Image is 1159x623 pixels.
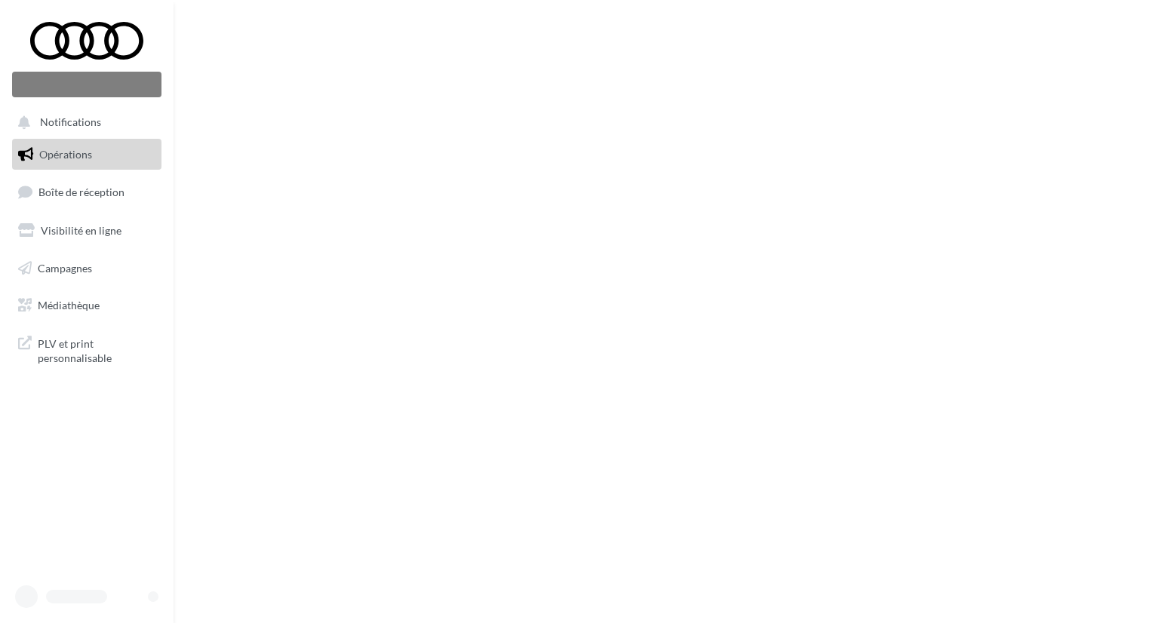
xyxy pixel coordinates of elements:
a: Médiathèque [9,290,164,321]
span: Campagnes [38,261,92,274]
span: Visibilité en ligne [41,224,121,237]
a: Visibilité en ligne [9,215,164,247]
span: Notifications [40,116,101,129]
span: Médiathèque [38,299,100,311]
span: PLV et print personnalisable [38,333,155,366]
div: Nouvelle campagne [12,72,161,97]
span: Boîte de réception [38,186,125,198]
a: Opérations [9,139,164,170]
a: PLV et print personnalisable [9,327,164,372]
span: Opérations [39,148,92,161]
a: Campagnes [9,253,164,284]
a: Boîte de réception [9,176,164,208]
